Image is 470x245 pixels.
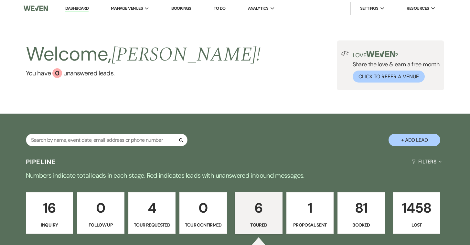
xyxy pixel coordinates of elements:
span: [PERSON_NAME] ! [112,40,261,70]
h2: Welcome, [26,40,261,68]
a: 0Tour Confirmed [179,192,227,234]
p: 81 [342,197,381,219]
a: 1Proposal Sent [286,192,334,234]
div: Share the love & earn a free month. [349,51,441,83]
a: 1458Lost [393,192,441,234]
a: 4Tour Requested [128,192,176,234]
p: 1 [291,197,330,219]
p: 0 [81,197,120,219]
span: Manage Venues [111,5,143,12]
button: + Add Lead [389,134,440,146]
button: Filters [409,153,444,170]
p: Proposal Sent [291,221,330,228]
a: To Do [214,6,226,11]
p: 16 [30,197,69,219]
a: Bookings [171,6,191,11]
p: Booked [342,221,381,228]
span: Settings [360,5,379,12]
p: 0 [184,197,223,219]
p: Follow Up [81,221,120,228]
a: You have 0 unanswered leads. [26,68,261,78]
p: 6 [239,197,278,219]
p: Love ? [353,51,441,58]
p: Inquiry [30,221,69,228]
input: Search by name, event date, email address or phone number [26,134,187,146]
a: 0Follow Up [77,192,124,234]
span: Analytics [248,5,269,12]
a: 81Booked [337,192,385,234]
span: Resources [407,5,429,12]
a: 6Toured [235,192,283,234]
img: weven-logo-green.svg [366,51,395,57]
a: Dashboard [65,6,89,12]
img: loud-speaker-illustration.svg [341,51,349,56]
p: Numbers indicate total leads in each stage. Red indicates leads with unanswered inbound messages. [2,170,468,181]
button: Click to Refer a Venue [353,71,425,83]
p: 1458 [397,197,436,219]
p: Tour Confirmed [184,221,223,228]
p: Toured [239,221,278,228]
p: 4 [133,197,172,219]
p: Tour Requested [133,221,172,228]
img: Weven Logo [24,2,48,15]
div: 0 [52,68,62,78]
h3: Pipeline [26,157,56,166]
a: 16Inquiry [26,192,73,234]
p: Lost [397,221,436,228]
